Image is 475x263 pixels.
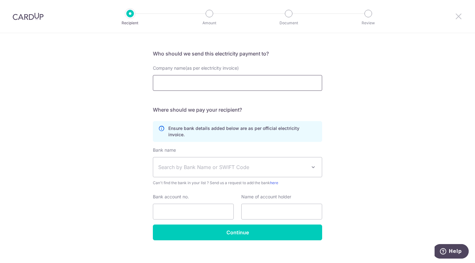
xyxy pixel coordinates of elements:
h5: Who should we send this electricity payment to? [153,50,322,57]
label: Bank account no. [153,194,189,200]
p: Document [265,20,312,26]
span: Company name(as per electricity invoice) [153,65,239,71]
label: Name of account holder [241,194,291,200]
p: Ensure bank details added below are as per official electricity invoice. [168,125,317,138]
iframe: Opens a widget where you can find more information [435,244,469,260]
a: here [270,180,278,185]
p: Amount [186,20,233,26]
span: Search by Bank Name or SWIFT Code [158,163,307,171]
p: Review [345,20,392,26]
p: Recipient [107,20,153,26]
h5: Where should we pay your recipient? [153,106,322,114]
input: Continue [153,225,322,240]
span: Help [14,4,27,10]
img: CardUp [13,13,44,20]
span: Can't find the bank in your list ? Send us a request to add the bank [153,180,322,186]
label: Bank name [153,147,176,153]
